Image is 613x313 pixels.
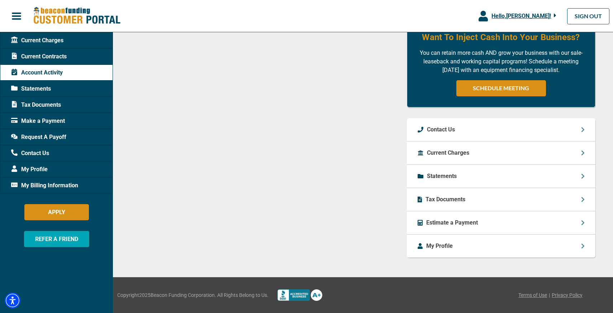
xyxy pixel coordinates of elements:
img: Better Bussines Beareau logo A+ [277,289,322,301]
a: Privacy Policy [552,292,583,299]
button: REFER A FRIEND [24,231,89,247]
p: Statements [427,172,457,180]
span: Hello, [PERSON_NAME] ! [491,13,551,19]
a: SCHEDULE MEETING [456,80,546,96]
span: Copyright 2025 Beacon Funding Corporation. All Rights Belong to Us. [117,292,269,299]
img: Beacon Funding Customer Portal Logo [33,7,120,25]
span: Contact Us [11,149,49,158]
p: My Profile [426,242,453,250]
p: Estimate a Payment [426,218,478,227]
span: My Profile [11,165,48,174]
span: Tax Documents [11,101,61,109]
span: My Billing Information [11,181,78,190]
span: Statements [11,85,51,93]
h4: Want To Inject Cash Into Your Business? [422,31,580,43]
span: Make a Payment [11,117,65,125]
span: | [549,292,550,299]
a: Terms of Use [518,292,547,299]
p: Tax Documents [426,195,465,204]
span: Account Activity [11,68,63,77]
span: Request A Payoff [11,133,66,141]
span: Current Charges [11,36,63,45]
p: Current Charges [427,149,469,157]
button: APPLY [24,204,89,220]
p: You can retain more cash AND grow your business with our sale-leaseback and working capital progr... [418,49,584,74]
span: Current Contracts [11,52,67,61]
a: SIGN OUT [567,8,609,24]
p: Contact Us [427,125,455,134]
div: Accessibility Menu [5,293,20,308]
